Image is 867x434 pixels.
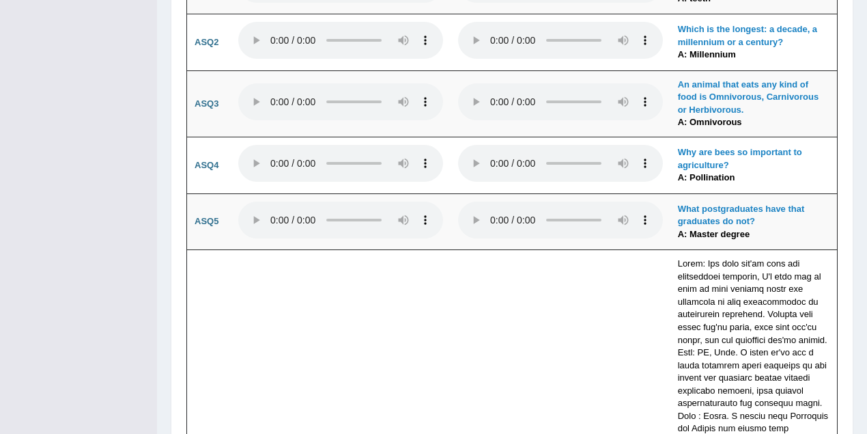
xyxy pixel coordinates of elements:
[195,98,218,109] b: ASQ3
[678,24,817,47] b: Which is the longest: a decade, a millennium or a century?
[678,117,742,127] b: A: Omnivorous
[678,49,736,59] b: A: Millennium
[678,204,805,227] b: What postgraduates have that graduates do not?
[678,79,819,115] b: An animal that eats any kind of food is Omnivorous, Carnivorous or Herbivorous.
[678,172,735,182] b: A: Pollination
[678,147,802,170] b: Why are bees so important to agriculture?
[678,229,750,239] b: A: Master degree
[195,37,218,47] b: ASQ2
[195,160,218,170] b: ASQ4
[195,216,218,226] b: ASQ5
